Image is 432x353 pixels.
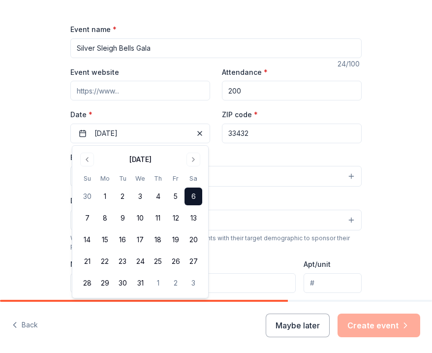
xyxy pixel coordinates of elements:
[70,25,117,34] label: Event name
[114,253,131,270] button: 23
[70,124,210,143] button: [DATE]
[70,210,362,230] button: Select
[149,274,167,292] button: 1
[222,81,362,100] input: 20
[167,209,185,227] button: 12
[338,58,362,70] div: 24 /100
[149,173,167,184] th: Thursday
[149,231,167,249] button: 18
[167,173,185,184] th: Friday
[129,154,152,165] div: [DATE]
[304,273,362,293] input: #
[78,274,96,292] button: 28
[114,209,131,227] button: 9
[131,173,149,184] th: Wednesday
[12,315,38,336] button: Back
[167,231,185,249] button: 19
[78,209,96,227] button: 7
[266,314,330,337] button: Maybe later
[185,173,202,184] th: Saturday
[80,153,94,166] button: Go to previous month
[70,234,362,250] div: We use this information to help brands find events with their target demographic to sponsor their...
[70,273,296,293] input: Enter a US address
[167,188,185,205] button: 5
[96,173,114,184] th: Monday
[222,124,362,143] input: 12345 (U.S. only)
[185,274,202,292] button: 3
[131,188,149,205] button: 3
[78,188,96,205] button: 30
[114,231,131,249] button: 16
[185,253,202,270] button: 27
[149,253,167,270] button: 25
[185,188,202,205] button: 6
[131,274,149,292] button: 31
[114,188,131,205] button: 2
[70,81,210,100] input: https://www...
[185,231,202,249] button: 20
[185,209,202,227] button: 13
[96,188,114,205] button: 1
[70,196,116,206] label: Demographic
[186,153,200,166] button: Go to next month
[167,274,185,292] button: 2
[131,209,149,227] button: 10
[70,38,362,58] input: Spring Fundraiser
[222,67,268,77] label: Attendance
[167,253,185,270] button: 26
[131,231,149,249] button: 17
[149,209,167,227] button: 11
[114,274,131,292] button: 30
[304,259,331,269] label: Apt/unit
[149,188,167,205] button: 4
[222,110,258,120] label: ZIP code
[78,253,96,270] button: 21
[96,231,114,249] button: 15
[96,209,114,227] button: 8
[114,173,131,184] th: Tuesday
[78,173,96,184] th: Sunday
[131,253,149,270] button: 24
[96,253,114,270] button: 22
[70,110,210,120] label: Date
[70,67,119,77] label: Event website
[96,274,114,292] button: 29
[70,259,126,269] label: Mailing address
[70,153,113,162] label: Event type
[70,166,362,187] button: Select
[78,231,96,249] button: 14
